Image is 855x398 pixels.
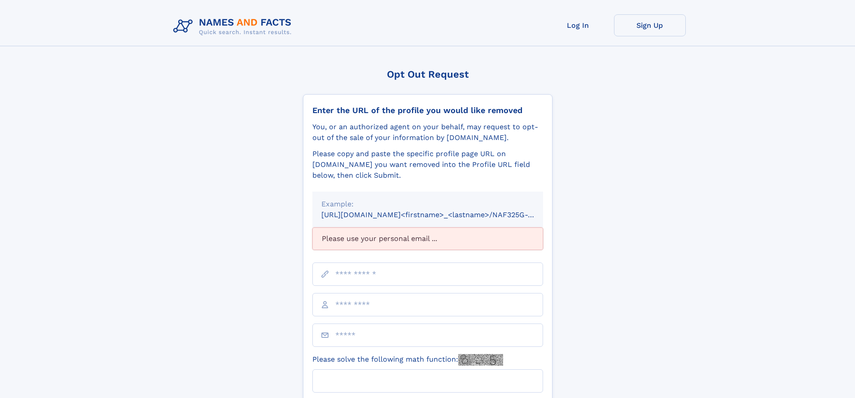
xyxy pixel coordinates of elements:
div: Example: [321,199,534,210]
a: Sign Up [614,14,686,36]
div: Please copy and paste the specific profile page URL on [DOMAIN_NAME] you want removed into the Pr... [312,149,543,181]
div: You, or an authorized agent on your behalf, may request to opt-out of the sale of your informatio... [312,122,543,143]
div: Enter the URL of the profile you would like removed [312,105,543,115]
img: Logo Names and Facts [170,14,299,39]
div: Opt Out Request [303,69,552,80]
a: Log In [542,14,614,36]
label: Please solve the following math function: [312,354,503,366]
div: Please use your personal email ... [312,227,543,250]
small: [URL][DOMAIN_NAME]<firstname>_<lastname>/NAF325G-xxxxxxxx [321,210,560,219]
